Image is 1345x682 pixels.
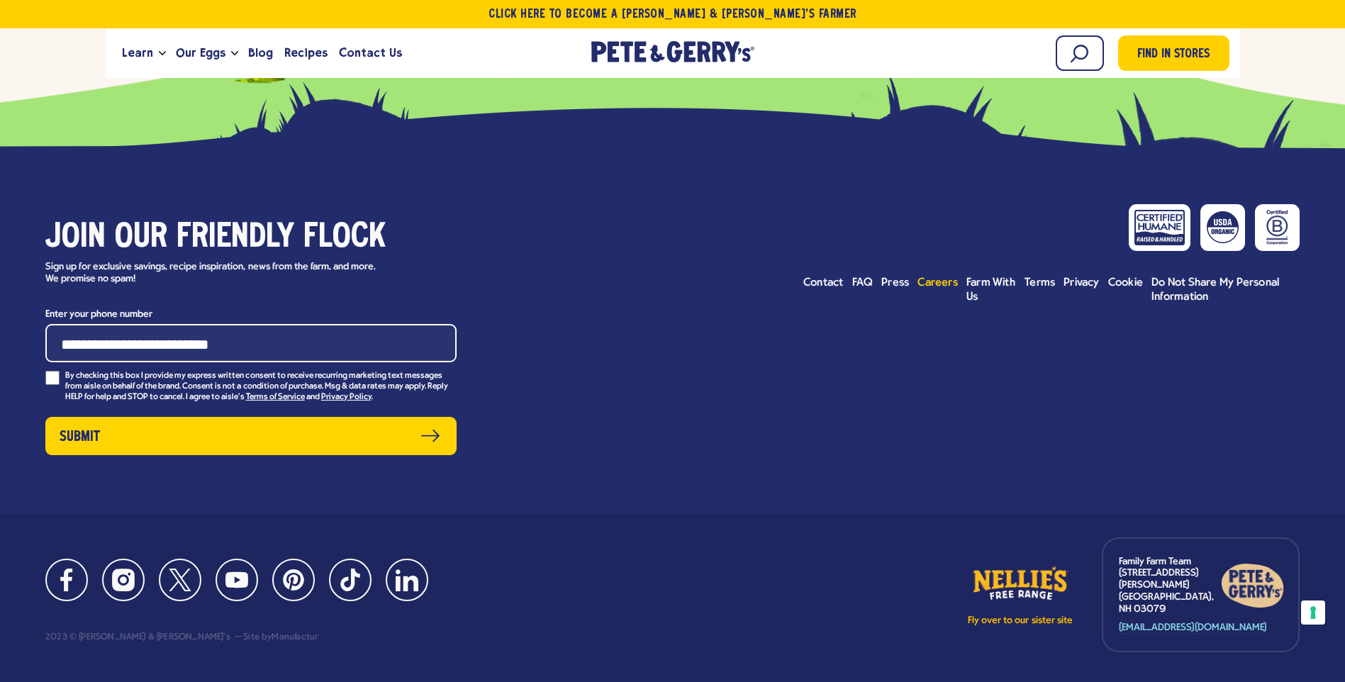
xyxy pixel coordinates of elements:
[279,34,333,72] a: Recipes
[803,277,844,289] span: Contact
[45,371,60,385] input: By checking this box I provide my express written consent to receive recurring marketing text mes...
[321,393,372,403] a: Privacy Policy
[45,632,230,642] div: 2023 © [PERSON_NAME] & [PERSON_NAME]'s
[881,276,909,290] a: Press
[339,44,402,62] span: Contact Us
[1064,277,1100,289] span: Privacy
[231,51,238,56] button: Open the dropdown menu for Our Eggs
[116,34,159,72] a: Learn
[881,277,909,289] span: Press
[1119,622,1267,635] a: [EMAIL_ADDRESS][DOMAIN_NAME]
[176,44,225,62] span: Our Eggs
[1056,35,1104,71] input: Search
[246,393,305,403] a: Terms of Service
[967,616,1073,626] p: Fly over to our sister site
[45,306,457,323] label: Enter your phone number
[803,276,844,290] a: Contact
[159,51,166,56] button: Open the dropdown menu for Learn
[45,262,389,286] p: Sign up for exclusive savings, recipe inspiration, news from the farm, and more. We promise no spam!
[1151,276,1300,304] a: Do Not Share My Personal Information
[1118,35,1229,71] a: Find in Stores
[242,34,279,72] a: Blog
[65,371,457,403] p: By checking this box I provide my express written consent to receive recurring marketing text mes...
[233,632,318,642] div: Site by
[1108,277,1143,289] span: Cookie
[45,218,457,258] h3: Join our friendly flock
[170,34,231,72] a: Our Eggs
[45,417,457,455] button: Submit
[333,34,408,72] a: Contact Us
[917,277,958,289] span: Careers
[1025,277,1055,289] span: Terms
[1025,276,1055,290] a: Terms
[284,44,328,62] span: Recipes
[966,276,1016,304] a: Farm With Us
[917,276,958,290] a: Careers
[272,632,318,642] a: Manufactur
[852,277,874,289] span: FAQ
[803,276,1300,304] ul: Footer menu
[1151,277,1279,303] span: Do Not Share My Personal Information
[1301,600,1325,625] button: Your consent preferences for tracking technologies
[1108,276,1143,290] a: Cookie
[966,277,1015,303] span: Farm With Us
[967,564,1073,626] a: Fly over to our sister site
[1119,557,1221,616] p: Family Farm Team [STREET_ADDRESS][PERSON_NAME] [GEOGRAPHIC_DATA], NH 03079
[122,44,153,62] span: Learn
[1137,45,1210,65] span: Find in Stores
[852,276,874,290] a: FAQ
[248,44,273,62] span: Blog
[1064,276,1100,290] a: Privacy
